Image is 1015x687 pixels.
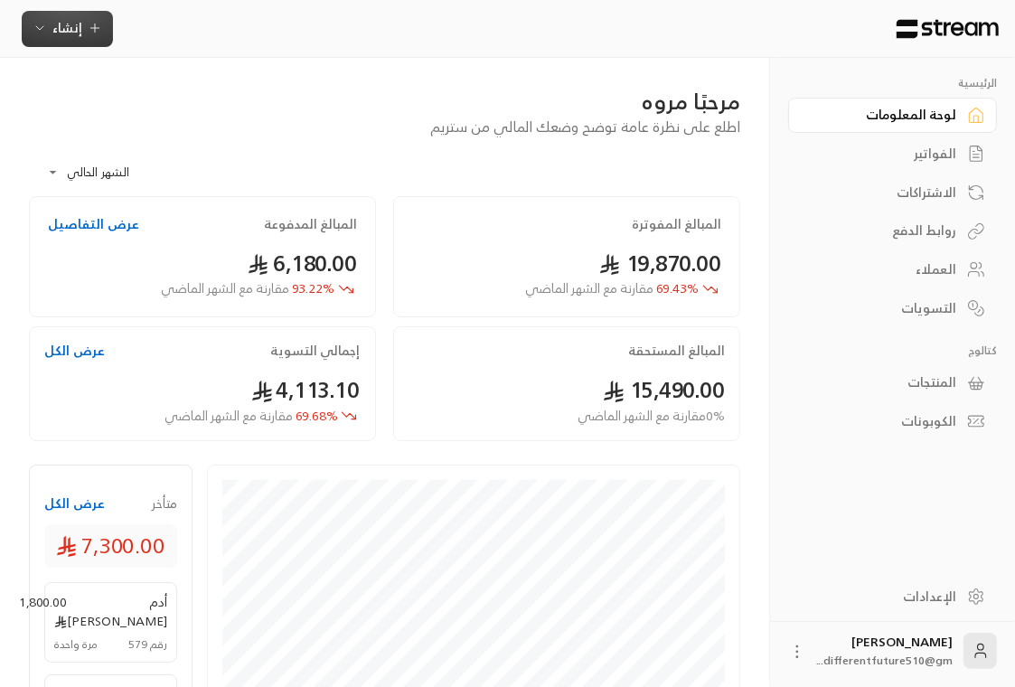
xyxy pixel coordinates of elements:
[788,579,997,614] a: الإعدادات
[603,371,725,409] span: 15,490.00
[788,365,997,400] a: المنتجات
[251,371,361,409] span: 4,113.10
[788,343,997,358] p: كتالوج
[44,342,105,360] button: عرض الكل
[20,592,67,630] span: 1,800.00
[788,404,997,439] a: الكوبونات
[811,260,956,278] div: العملاء
[526,277,654,299] span: مقارنة مع الشهر الماضي
[578,407,725,426] span: 0 % مقارنة مع الشهر الماضي
[628,342,725,360] h2: المبالغ المستحقة
[817,633,953,669] div: [PERSON_NAME]
[811,299,956,317] div: التسويات
[811,373,956,391] div: المنتجات
[161,279,334,298] span: 93.22 %
[788,252,997,287] a: العملاء
[67,592,167,630] span: أدم [PERSON_NAME]
[811,221,956,240] div: روابط الدفع
[895,19,1001,39] img: Logo
[44,494,105,513] button: عرض الكل
[811,184,956,202] div: الاشتراكات
[48,215,139,233] button: عرض التفاصيل
[271,342,361,360] h2: إجمالي التسوية
[811,412,956,430] div: الكوبونات
[811,106,956,124] div: لوحة المعلومات
[811,588,956,606] div: الإعدادات
[161,277,289,299] span: مقارنة مع الشهر الماضي
[38,149,174,196] div: الشهر الحالي
[430,114,740,139] span: اطلع على نظرة عامة توضح وضعك المالي من ستريم
[52,16,82,39] span: إنشاء
[817,651,953,670] span: differentfuture510@gm...
[152,494,177,513] span: متأخر
[164,407,338,426] span: 69.68 %
[56,530,166,561] span: 7,300.00
[788,98,997,133] a: لوحة المعلومات
[264,215,357,233] h2: المبالغ المدفوعة
[788,213,997,249] a: روابط الدفع
[164,404,293,427] span: مقارنة مع الشهر الماضي
[811,145,956,163] div: الفواتير
[54,636,98,653] span: مرة واحدة
[29,87,740,116] div: مرحبًا مروه
[632,215,721,233] h2: المبالغ المفوترة
[788,76,997,90] p: الرئيسية
[22,11,113,47] button: إنشاء
[248,244,357,282] span: 6,180.00
[788,136,997,172] a: الفواتير
[128,636,167,653] span: رقم 579
[599,244,721,282] span: 19,870.00
[788,174,997,210] a: الاشتراكات
[526,279,700,298] span: 69.43 %
[788,290,997,325] a: التسويات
